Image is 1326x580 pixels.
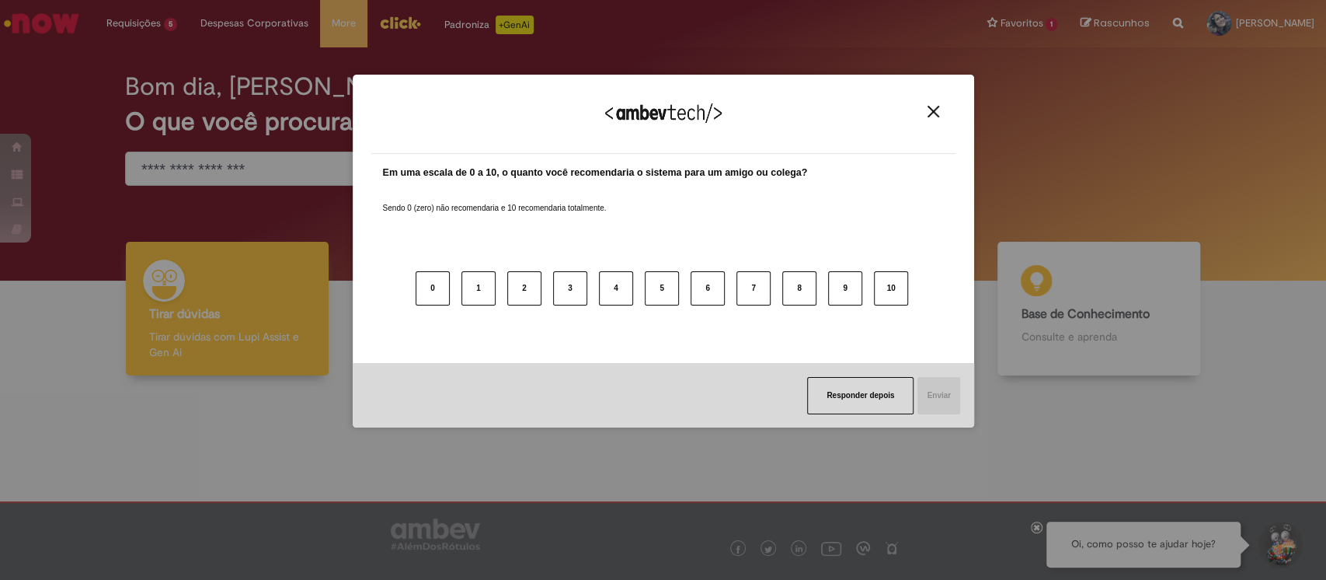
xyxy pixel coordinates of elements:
[828,271,862,306] button: 9
[691,271,725,306] button: 6
[782,271,816,306] button: 8
[874,271,908,306] button: 10
[923,105,944,118] button: Close
[807,377,914,414] button: Responder depois
[599,271,633,306] button: 4
[383,166,808,180] label: Em uma escala de 0 a 10, o quanto você recomendaria o sistema para um amigo ou colega?
[383,184,607,214] label: Sendo 0 (zero) não recomendaria e 10 recomendaria totalmente.
[645,271,679,306] button: 5
[507,271,541,306] button: 2
[416,271,450,306] button: 0
[736,271,771,306] button: 7
[461,271,496,306] button: 1
[553,271,587,306] button: 3
[605,103,722,123] img: Logo Ambevtech
[928,106,939,117] img: Close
